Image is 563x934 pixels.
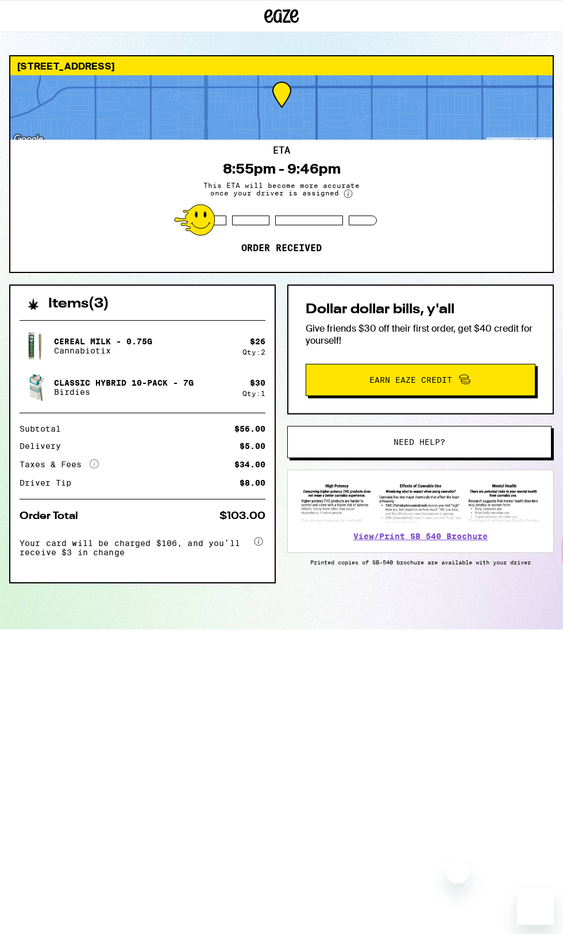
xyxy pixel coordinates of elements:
[369,376,452,384] span: Earn Eaze Credit
[20,511,86,521] div: Order Total
[20,425,69,433] div: Subtotal
[517,888,554,925] iframe: Button to launch messaging window
[20,479,79,487] div: Driver Tip
[195,182,368,198] span: This ETA will become more accurate once your driver is assigned
[10,56,553,75] div: [STREET_ADDRESS]
[353,532,488,541] a: View/Print SB 540 Brochure
[306,364,535,396] button: Earn Eaze Credit
[273,146,290,155] h2: ETA
[20,442,69,450] div: Delivery
[234,460,265,468] div: $34.00
[250,337,265,346] div: $ 26
[20,330,52,362] img: Cereal Milk - 0.75g
[54,346,152,355] p: Cannabiotix
[240,442,265,450] div: $5.00
[54,378,194,387] p: Classic Hybrid 10-Pack - 7g
[242,348,265,356] div: Qty: 2
[287,426,552,458] button: Need help?
[219,511,265,521] div: $103.00
[287,559,554,566] p: Printed copies of SB-540 brochure are available with your driver
[234,425,265,433] div: $56.00
[241,243,322,254] p: Order received
[223,161,341,177] div: 8:55pm - 9:46pm
[54,337,152,346] p: Cereal Milk - 0.75g
[242,390,265,397] div: Qty: 1
[250,378,265,387] div: $ 30
[306,303,535,317] h2: Dollar dollar bills, y'all
[299,482,542,524] img: SB 540 Brochure preview
[306,322,535,347] p: Give friends $30 off their first order, get $40 credit for yourself!
[48,297,109,311] h2: Items ( 3 )
[54,387,194,397] p: Birdies
[20,535,252,557] span: Your card will be charged $106, and you’ll receive $3 in change
[20,459,99,470] div: Taxes & Fees
[240,479,265,487] div: $8.00
[394,438,445,446] span: Need help?
[20,371,52,403] img: Classic Hybrid 10-Pack - 7g
[446,860,469,883] iframe: Close message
